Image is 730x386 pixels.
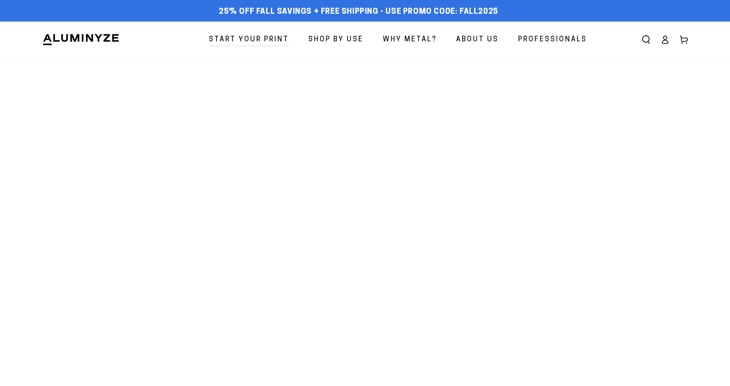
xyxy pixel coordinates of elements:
span: About Us [456,34,499,46]
a: Professionals [512,28,593,51]
a: Why Metal? [376,28,443,51]
span: Start Your Print [209,34,289,46]
span: Why Metal? [383,34,437,46]
a: Start Your Print [202,28,295,51]
a: About Us [450,28,505,51]
span: 25% off FALL Savings + Free Shipping - Use Promo Code: FALL2025 [219,7,498,17]
span: Shop By Use [308,34,363,46]
img: Aluminyze [42,33,120,46]
span: Professionals [518,34,587,46]
a: Shop By Use [302,28,370,51]
summary: Search our site [637,30,655,49]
